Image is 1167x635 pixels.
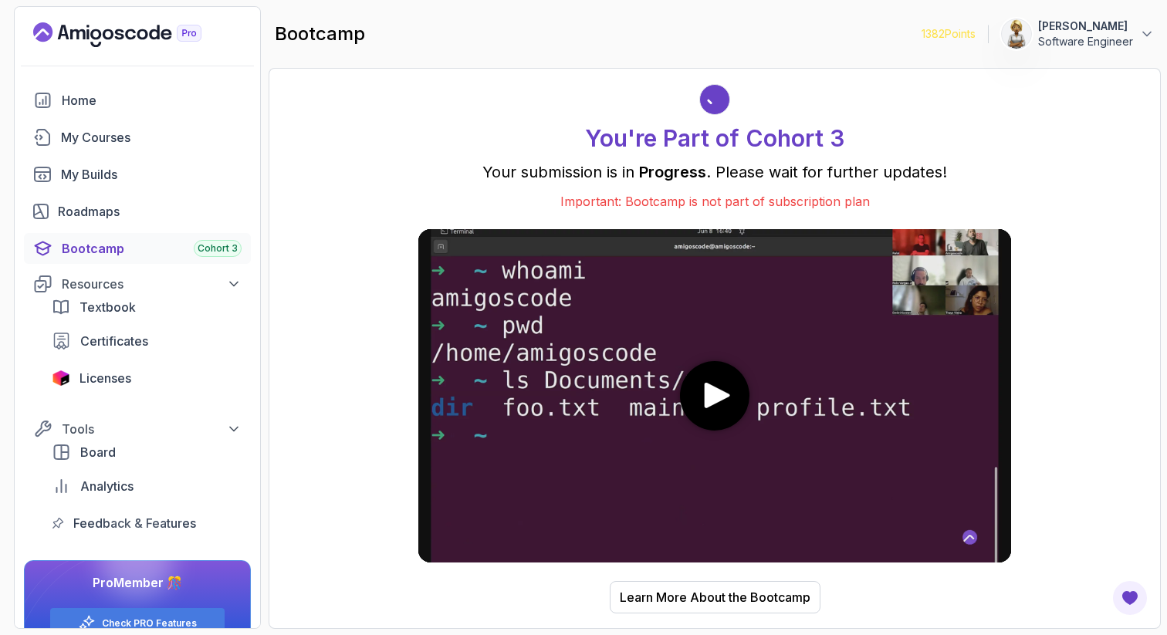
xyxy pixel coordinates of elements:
a: bootcamp [24,233,251,264]
a: certificates [42,326,251,356]
button: user profile image[PERSON_NAME]Software Engineer [1001,19,1155,49]
img: user profile image [1002,19,1031,49]
span: Certificates [80,332,148,350]
span: Analytics [80,477,134,495]
a: courses [24,122,251,153]
div: Resources [62,275,242,293]
span: Board [80,443,116,461]
button: Tools [24,415,251,443]
span: Feedback & Features [73,514,196,532]
a: textbook [42,292,251,323]
span: Licenses [79,369,131,387]
span: Progress [639,163,706,181]
div: Bootcamp [62,239,242,258]
a: roadmaps [24,196,251,227]
button: Open Feedback Button [1111,579,1148,616]
span: Cohort 3 [198,242,238,255]
div: Home [62,91,242,110]
a: feedback [42,508,251,539]
p: Your submission is in . Please wait for further updates! [418,161,1011,183]
div: My Builds [61,165,242,184]
a: builds [24,159,251,190]
div: Roadmaps [58,202,242,221]
a: Check PRO Features [102,617,197,630]
p: [PERSON_NAME] [1038,19,1133,34]
a: licenses [42,363,251,393]
a: home [24,85,251,116]
p: Software Engineer [1038,34,1133,49]
p: Important: Bootcamp is not part of subscription plan [418,192,1011,211]
span: Textbook [79,298,136,316]
a: Landing page [33,22,237,47]
a: analytics [42,471,251,502]
h1: You're Part of Cohort 3 [585,124,844,152]
h2: bootcamp [275,22,365,46]
p: 1382 Points [922,26,976,42]
img: jetbrains icon [52,370,70,386]
a: board [42,437,251,468]
div: My Courses [61,128,242,147]
div: Learn More About the Bootcamp [620,588,810,606]
button: Learn More About the Bootcamp [610,581,820,613]
div: Tools [62,420,242,438]
button: Resources [24,270,251,298]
